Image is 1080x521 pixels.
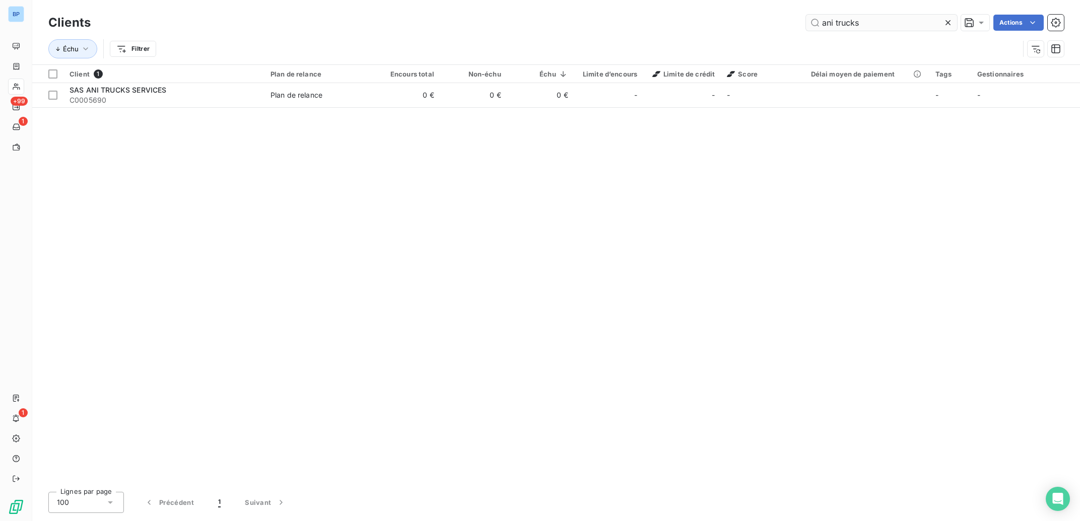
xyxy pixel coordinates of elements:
span: Limite de crédit [652,70,715,78]
button: 1 [206,492,233,513]
span: C0005690 [70,95,258,105]
td: 0 € [440,83,507,107]
button: Filtrer [110,41,156,57]
span: 1 [94,69,103,79]
div: Plan de relance [271,90,322,100]
a: +99 [8,99,24,115]
button: Actions [993,15,1044,31]
span: 100 [57,497,69,507]
a: 1 [8,119,24,135]
span: 1 [19,408,28,417]
span: - [727,91,730,99]
div: Échu [513,70,568,78]
span: +99 [11,97,28,106]
span: - [712,90,715,100]
td: 0 € [507,83,574,107]
div: BP [8,6,24,22]
button: Échu [48,39,97,58]
input: Rechercher [806,15,957,31]
div: Délai moyen de paiement [811,70,924,78]
div: Gestionnaires [977,70,1074,78]
img: Logo LeanPay [8,499,24,515]
span: SAS ANI TRUCKS SERVICES [70,86,166,94]
div: Open Intercom Messenger [1046,487,1070,511]
span: 1 [218,497,221,507]
span: - [935,91,938,99]
span: Client [70,70,90,78]
span: Score [727,70,758,78]
button: Précédent [132,492,206,513]
span: - [634,90,637,100]
span: 1 [19,117,28,126]
h3: Clients [48,14,91,32]
div: Non-échu [446,70,501,78]
div: Plan de relance [271,70,367,78]
div: Tags [935,70,965,78]
button: Suivant [233,492,298,513]
td: 0 € [373,83,440,107]
div: Encours total [379,70,434,78]
div: Limite d’encours [580,70,638,78]
span: - [977,91,980,99]
span: Échu [63,45,79,53]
